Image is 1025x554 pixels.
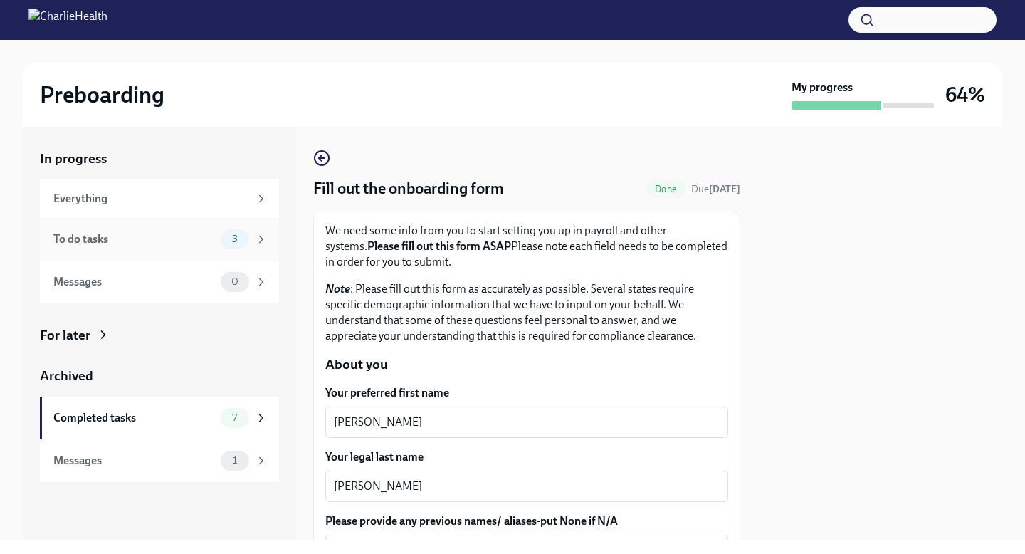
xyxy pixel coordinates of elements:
a: Messages1 [40,439,279,482]
a: In progress [40,150,279,168]
span: Due [691,183,740,195]
p: We need some info from you to start setting you up in payroll and other systems. Please note each... [325,223,728,270]
h4: Fill out the onboarding form [313,178,504,199]
strong: [DATE] [709,183,740,195]
textarea: [PERSON_NAME] [334,414,720,431]
div: Messages [53,274,215,290]
div: Completed tasks [53,410,215,426]
a: To do tasks3 [40,218,279,261]
strong: My progress [792,80,853,95]
strong: Note [325,282,350,296]
p: : Please fill out this form as accurately as possible. Several states require specific demographi... [325,281,728,344]
a: Messages0 [40,261,279,303]
img: CharlieHealth [28,9,107,31]
span: 1 [224,455,246,466]
label: Please provide any previous names/ aliases-put None if N/A [325,513,728,529]
h2: Preboarding [40,80,164,109]
div: For later [40,326,90,345]
a: Everything [40,179,279,218]
span: Done [646,184,685,194]
span: 7 [224,412,246,423]
p: About you [325,355,728,374]
div: Everything [53,191,249,207]
a: Archived [40,367,279,385]
span: 0 [223,276,247,287]
a: Completed tasks7 [40,397,279,439]
div: Messages [53,453,215,469]
label: Your preferred first name [325,385,728,401]
strong: Please fill out this form ASAP [367,239,511,253]
a: For later [40,326,279,345]
div: To do tasks [53,231,215,247]
span: August 20th, 2025 08:00 [691,182,740,196]
span: 3 [224,234,246,244]
textarea: [PERSON_NAME] [334,478,720,495]
h3: 64% [945,82,985,108]
label: Your legal last name [325,449,728,465]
